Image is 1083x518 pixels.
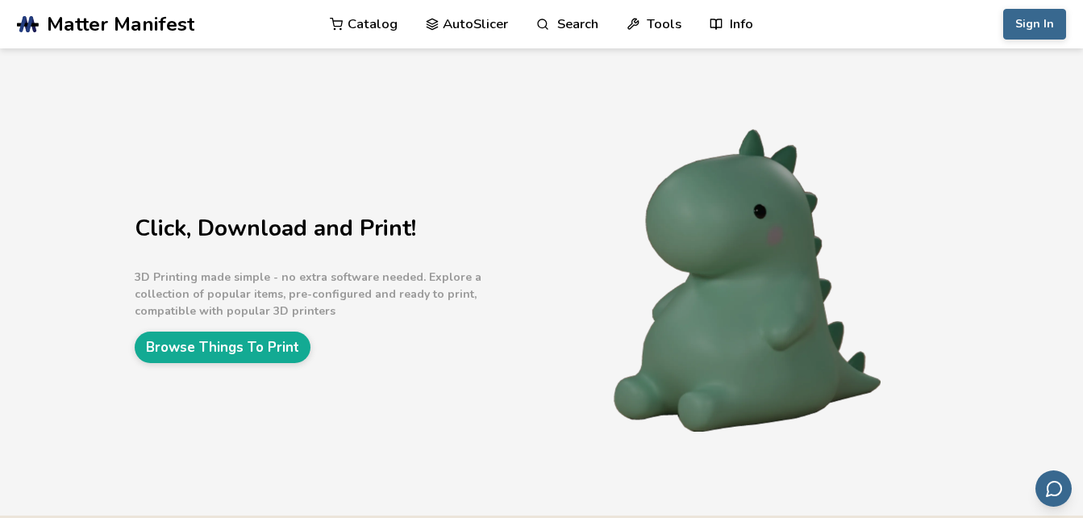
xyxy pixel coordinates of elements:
[135,332,310,363] a: Browse Things To Print
[1003,9,1066,40] button: Sign In
[135,269,538,320] p: 3D Printing made simple - no extra software needed. Explore a collection of popular items, pre-co...
[135,216,538,241] h1: Click, Download and Print!
[47,13,194,36] span: Matter Manifest
[1035,470,1072,507] button: Send feedback via email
